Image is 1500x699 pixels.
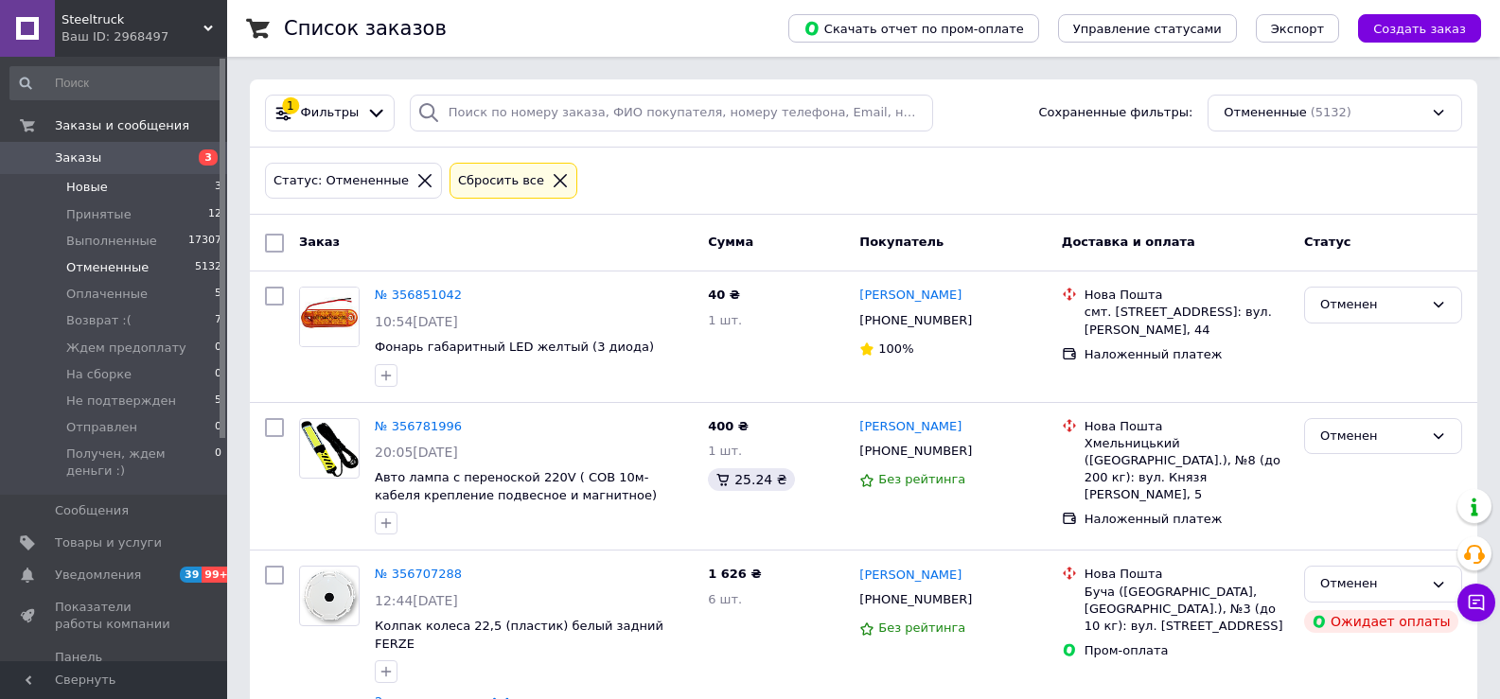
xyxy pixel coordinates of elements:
span: 5132 [195,259,221,276]
span: 0 [215,340,221,357]
span: 0 [215,366,221,383]
img: Фото товару [300,567,359,625]
div: Нова Пошта [1085,287,1289,304]
span: Панель управления [55,649,175,683]
button: Скачать отчет по пром-оплате [788,14,1039,43]
span: Заказы [55,149,101,166]
span: Отмененные [66,259,149,276]
button: Управление статусами [1058,14,1237,43]
button: Экспорт [1256,14,1339,43]
a: Создать заказ [1339,21,1481,35]
div: Хмельницький ([GEOGRAPHIC_DATA].), №8 (до 200 кг): вул. Князя [PERSON_NAME], 5 [1085,435,1289,504]
span: Товары и услуги [55,534,162,551]
span: Не подтвержден [66,393,176,410]
span: Фильтры [301,104,360,122]
span: Новые [66,179,108,196]
a: [PERSON_NAME] [859,418,962,436]
div: Отменен [1320,427,1423,446]
input: Поиск по номеру заказа, ФИО покупателя, номеру телефона, Email, номеру накладной [410,95,933,131]
div: [PHONE_NUMBER] [856,587,976,612]
span: Получен, ждем деньги :) [66,446,215,480]
span: Отправлен [66,419,137,436]
span: 99+ [202,567,233,583]
span: Доставка и оплата [1062,235,1195,249]
input: Поиск [9,66,223,100]
span: 39 [180,567,202,583]
span: 1 шт. [708,313,742,327]
button: Чат с покупателем [1457,584,1495,621]
div: смт. [STREET_ADDRESS]: вул. [PERSON_NAME], 44 [1085,304,1289,338]
div: Сбросить все [454,171,548,191]
div: Отменен [1320,295,1423,315]
span: Сохраненные фильтры: [1039,104,1193,122]
a: Фонарь габаритный LED желтый (3 диода) [375,340,654,354]
span: Заказы и сообщения [55,117,189,134]
span: Оплаченные [66,286,148,303]
span: 1 626 ₴ [708,567,761,581]
span: 0 [215,446,221,480]
span: Принятые [66,206,132,223]
div: Нова Пошта [1085,566,1289,583]
a: Фото товару [299,287,360,347]
span: Показатели работы компании [55,599,175,633]
span: Ждем предоплату [66,340,186,357]
span: 12:44[DATE] [375,593,458,608]
span: (5132) [1311,105,1351,119]
span: Сообщения [55,502,129,519]
span: Уведомления [55,567,141,584]
img: Фото товару [300,288,359,346]
span: Выполненные [66,233,157,250]
a: Колпак колеса 22,5 (пластик) белый задний FERZE [375,619,663,651]
span: На сборке [66,366,132,383]
button: Создать заказ [1358,14,1481,43]
div: Статус: Отмененные [270,171,413,191]
a: № 356781996 [375,419,462,433]
a: [PERSON_NAME] [859,567,962,585]
span: 3 [215,179,221,196]
div: Наложенный платеж [1085,346,1289,363]
div: 25.24 ₴ [708,468,794,491]
div: Отменен [1320,574,1423,594]
span: 5 [215,286,221,303]
div: Ваш ID: 2968497 [62,28,227,45]
div: Ожидает оплаты [1304,610,1458,633]
span: Покупатель [859,235,944,249]
span: 0 [215,419,221,436]
div: [PHONE_NUMBER] [856,308,976,333]
div: Буча ([GEOGRAPHIC_DATA], [GEOGRAPHIC_DATA].), №3 (до 10 кг): вул. [STREET_ADDRESS] [1085,584,1289,636]
span: 17307 [188,233,221,250]
span: Заказ [299,235,340,249]
span: 12 [208,206,221,223]
a: № 356707288 [375,567,462,581]
h1: Список заказов [284,17,447,40]
span: 20:05[DATE] [375,445,458,460]
span: Экспорт [1271,22,1324,36]
span: Статус [1304,235,1351,249]
div: Нова Пошта [1085,418,1289,435]
a: Авто лампа с переноской 220V ( COB 10м-кабеля крепление подвесное и магнитное) [375,470,657,502]
img: Фото товару [300,419,359,478]
a: № 356851042 [375,288,462,302]
span: Сумма [708,235,753,249]
span: Скачать отчет по пром-оплате [803,20,1024,37]
span: 40 ₴ [708,288,740,302]
span: 3 [199,149,218,166]
span: 7 [215,312,221,329]
span: Отмененные [1224,104,1306,122]
span: Создать заказ [1373,22,1466,36]
span: 100% [878,341,913,356]
span: 6 шт. [708,592,742,606]
span: 1 шт. [708,444,742,458]
span: 10:54[DATE] [375,314,458,329]
span: Без рейтинга [878,620,965,635]
div: [PHONE_NUMBER] [856,439,976,463]
span: 5 [215,393,221,410]
span: Steeltruck [62,11,203,28]
span: Управление статусами [1073,22,1222,36]
span: Возврат :( [66,312,132,329]
a: [PERSON_NAME] [859,287,962,305]
div: Наложенный платеж [1085,511,1289,528]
